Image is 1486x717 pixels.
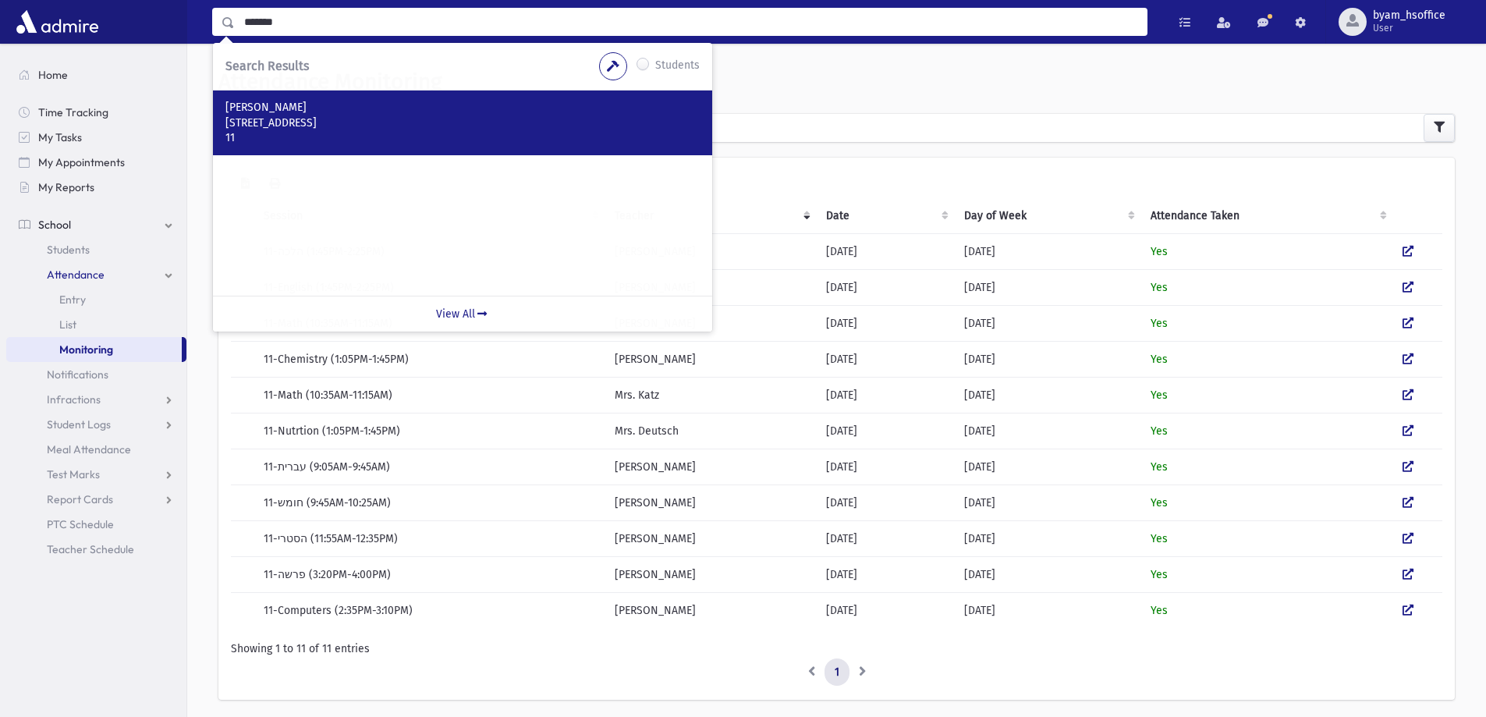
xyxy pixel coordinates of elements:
a: Students [6,237,186,262]
p: [STREET_ADDRESS] [225,115,700,131]
th: Day of Week: activate to sort column ascending [955,198,1140,234]
a: Monitoring [6,337,182,362]
span: Teacher Schedule [47,542,134,556]
a: Time Tracking [6,100,186,125]
td: [DATE] [817,449,955,485]
a: Meal Attendance [6,437,186,462]
a: Home [6,62,186,87]
span: Report Cards [47,492,113,506]
span: My Tasks [38,130,82,144]
td: [PERSON_NAME] [605,449,817,485]
input: Search [235,8,1147,36]
td: [DATE] [955,485,1140,520]
span: Notifications [47,367,108,382]
td: Yes [1141,305,1393,341]
td: 11-Computers (2:35PM-3:10PM) [254,592,605,628]
td: Yes [1141,556,1393,592]
td: 11-הסטרי (11:55AM-12:35PM) [254,520,605,556]
td: [DATE] [955,592,1140,628]
td: [DATE] [955,233,1140,269]
span: Monitoring [59,343,113,357]
a: Entry [6,287,186,312]
a: School [6,212,186,237]
a: PTC Schedule [6,512,186,537]
a: My Appointments [6,150,186,175]
a: Infractions [6,387,186,412]
td: 11-Math (10:35AM-11:15AM) [254,377,605,413]
label: Students [655,57,700,76]
span: Students [47,243,90,257]
span: Student Logs [47,417,111,431]
td: [PERSON_NAME] [605,485,817,520]
td: [DATE] [955,413,1140,449]
td: 11-חומש (9:45AM-10:25AM) [254,485,605,520]
img: AdmirePro [12,6,102,37]
span: List [59,318,76,332]
p: 11 [225,130,700,146]
a: My Tasks [6,125,186,150]
td: Mrs. Deutsch [605,413,817,449]
td: Yes [1141,413,1393,449]
td: [DATE] [817,305,955,341]
a: Notifications [6,362,186,387]
a: Teacher Schedule [6,537,186,562]
td: Yes [1141,269,1393,305]
td: [DATE] [817,556,955,592]
td: [DATE] [817,233,955,269]
td: Yes [1141,377,1393,413]
td: Yes [1141,341,1393,377]
span: Attendance [47,268,105,282]
td: Yes [1141,592,1393,628]
a: Student Logs [6,412,186,437]
td: [DATE] [955,377,1140,413]
th: Attendance Taken: activate to sort column ascending [1141,198,1393,234]
a: Report Cards [6,487,186,512]
td: [DATE] [817,269,955,305]
span: byam_hsoffice [1373,9,1445,22]
td: [DATE] [817,485,955,520]
td: [DATE] [817,377,955,413]
span: Test Marks [47,467,100,481]
span: Home [38,68,68,82]
div: Showing 1 to 11 of 11 entries [231,641,1442,657]
td: [DATE] [955,305,1140,341]
a: [PERSON_NAME] [STREET_ADDRESS] 11 [225,100,700,146]
td: [DATE] [955,556,1140,592]
td: Yes [1141,485,1393,520]
a: My Reports [6,175,186,200]
td: [PERSON_NAME] [605,341,817,377]
span: Infractions [47,392,101,406]
span: Entry [59,293,86,307]
td: 11-פרשה (3:20PM-4:00PM) [254,556,605,592]
span: PTC Schedule [47,517,114,531]
td: [PERSON_NAME] [605,592,817,628]
span: Time Tracking [38,105,108,119]
td: [DATE] [817,592,955,628]
td: [DATE] [955,449,1140,485]
p: [PERSON_NAME] [225,100,700,115]
span: My Appointments [38,155,125,169]
td: [DATE] [955,341,1140,377]
td: Yes [1141,233,1393,269]
td: [PERSON_NAME] [605,556,817,592]
a: View All [213,296,712,332]
td: Yes [1141,449,1393,485]
td: [DATE] [817,413,955,449]
td: 11-עברית (9:05AM-9:45AM) [254,449,605,485]
span: My Reports [38,180,94,194]
td: [DATE] [817,341,955,377]
span: User [1373,22,1445,34]
span: Search Results [225,59,309,73]
td: [PERSON_NAME] [605,520,817,556]
a: Attendance [6,262,186,287]
td: [DATE] [955,269,1140,305]
th: Date: activate to sort column ascending [817,198,955,234]
td: [DATE] [955,520,1140,556]
td: Yes [1141,520,1393,556]
a: List [6,312,186,337]
a: Test Marks [6,462,186,487]
a: 1 [825,658,849,687]
td: Mrs. Katz [605,377,817,413]
span: Meal Attendance [47,442,131,456]
td: [DATE] [817,520,955,556]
